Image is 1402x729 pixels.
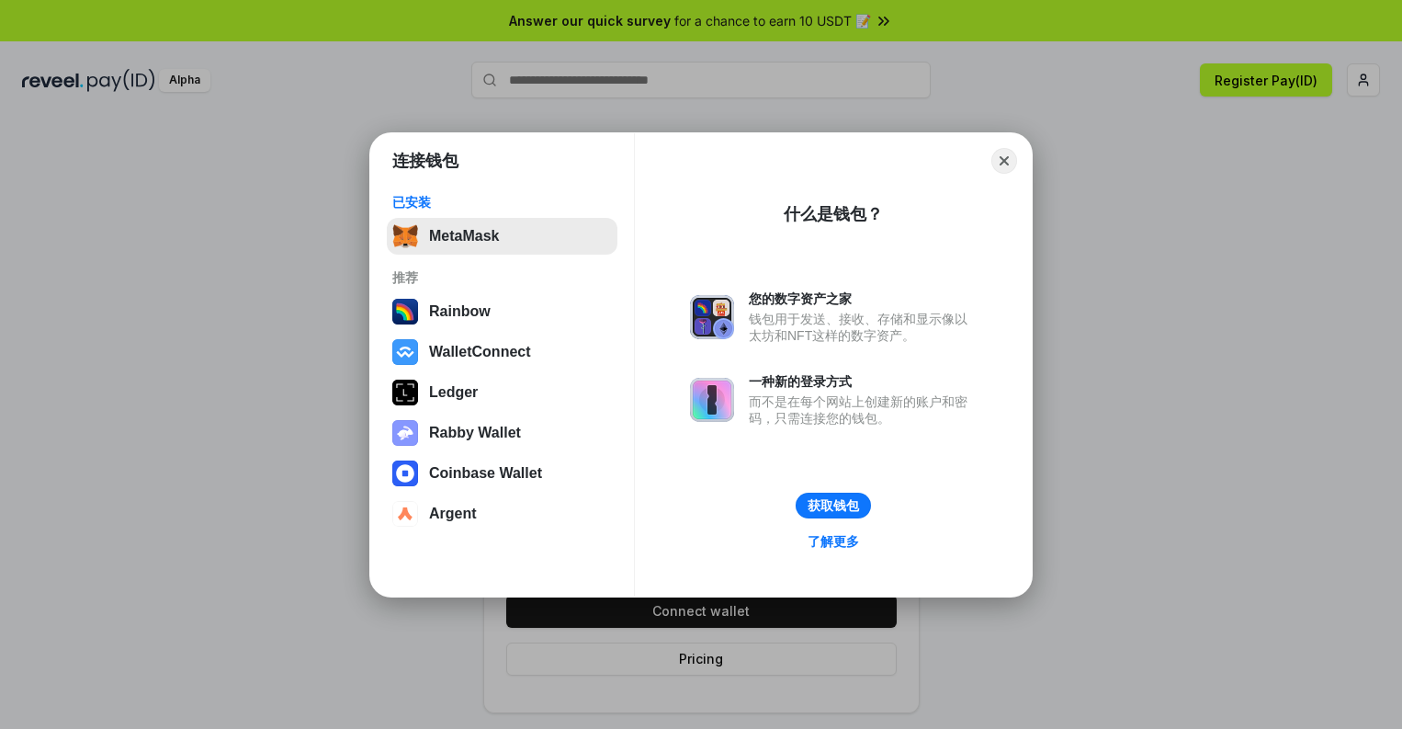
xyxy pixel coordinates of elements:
img: svg+xml,%3Csvg%20width%3D%2228%22%20height%3D%2228%22%20viewBox%3D%220%200%2028%2028%22%20fill%3D... [392,461,418,486]
div: Argent [429,506,477,522]
button: Close [991,148,1017,174]
div: 什么是钱包？ [784,203,883,225]
img: svg+xml,%3Csvg%20xmlns%3D%22http%3A%2F%2Fwww.w3.org%2F2000%2Fsvg%22%20fill%3D%22none%22%20viewBox... [392,420,418,446]
button: 获取钱包 [796,493,871,518]
h1: 连接钱包 [392,150,458,172]
div: Rainbow [429,303,491,320]
a: 了解更多 [797,530,870,553]
img: svg+xml,%3Csvg%20xmlns%3D%22http%3A%2F%2Fwww.w3.org%2F2000%2Fsvg%22%20fill%3D%22none%22%20viewBox... [690,295,734,339]
button: Coinbase Wallet [387,455,617,492]
div: Rabby Wallet [429,425,521,441]
img: svg+xml,%3Csvg%20width%3D%2228%22%20height%3D%2228%22%20viewBox%3D%220%200%2028%2028%22%20fill%3D... [392,501,418,527]
div: 了解更多 [808,533,859,550]
div: 推荐 [392,269,612,286]
button: MetaMask [387,218,617,255]
div: 已安装 [392,194,612,211]
div: 获取钱包 [808,497,859,514]
img: svg+xml,%3Csvg%20width%3D%2228%22%20height%3D%2228%22%20viewBox%3D%220%200%2028%2028%22%20fill%3D... [392,339,418,365]
button: Ledger [387,374,617,411]
button: Rainbow [387,293,617,330]
button: Argent [387,495,617,532]
img: svg+xml,%3Csvg%20width%3D%22120%22%20height%3D%22120%22%20viewBox%3D%220%200%20120%20120%22%20fil... [392,299,418,325]
div: Ledger [429,384,478,401]
button: Rabby Wallet [387,415,617,451]
div: 而不是在每个网站上创建新的账户和密码，只需连接您的钱包。 [749,393,977,427]
div: Coinbase Wallet [429,465,542,482]
div: 钱包用于发送、接收、存储和显示像以太坊和NFT这样的数字资产。 [749,311,977,344]
img: svg+xml,%3Csvg%20xmlns%3D%22http%3A%2F%2Fwww.w3.org%2F2000%2Fsvg%22%20fill%3D%22none%22%20viewBox... [690,378,734,422]
button: WalletConnect [387,334,617,370]
img: svg+xml,%3Csvg%20fill%3D%22none%22%20height%3D%2233%22%20viewBox%3D%220%200%2035%2033%22%20width%... [392,223,418,249]
img: svg+xml,%3Csvg%20xmlns%3D%22http%3A%2F%2Fwww.w3.org%2F2000%2Fsvg%22%20width%3D%2228%22%20height%3... [392,380,418,405]
div: 您的数字资产之家 [749,290,977,307]
div: 一种新的登录方式 [749,373,977,390]
div: WalletConnect [429,344,531,360]
div: MetaMask [429,228,499,245]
